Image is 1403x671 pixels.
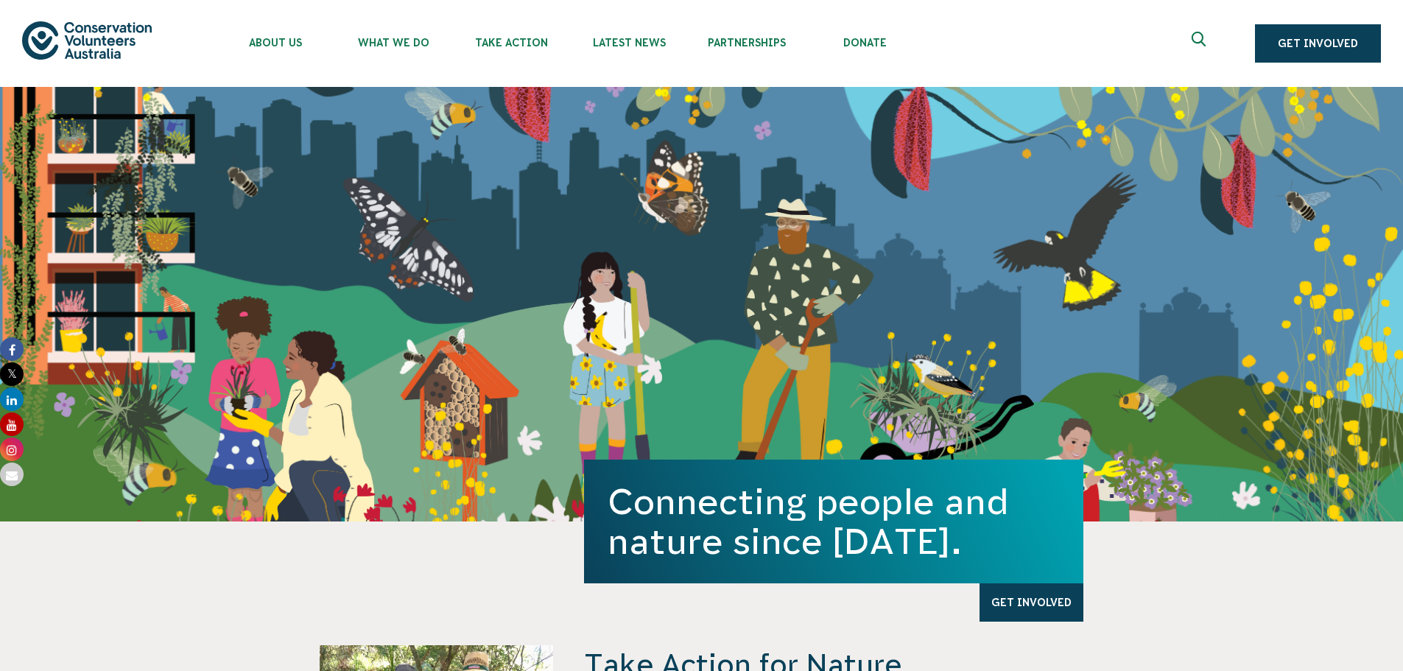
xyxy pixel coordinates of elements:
[1192,32,1210,55] span: Expand search box
[217,37,334,49] span: About Us
[688,37,806,49] span: Partnerships
[452,37,570,49] span: Take Action
[1255,24,1381,63] a: Get Involved
[570,37,688,49] span: Latest News
[980,583,1083,622] a: Get Involved
[1183,26,1218,61] button: Expand search box Close search box
[334,37,452,49] span: What We Do
[806,37,924,49] span: Donate
[22,21,152,59] img: logo.svg
[608,482,1060,561] h1: Connecting people and nature since [DATE].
